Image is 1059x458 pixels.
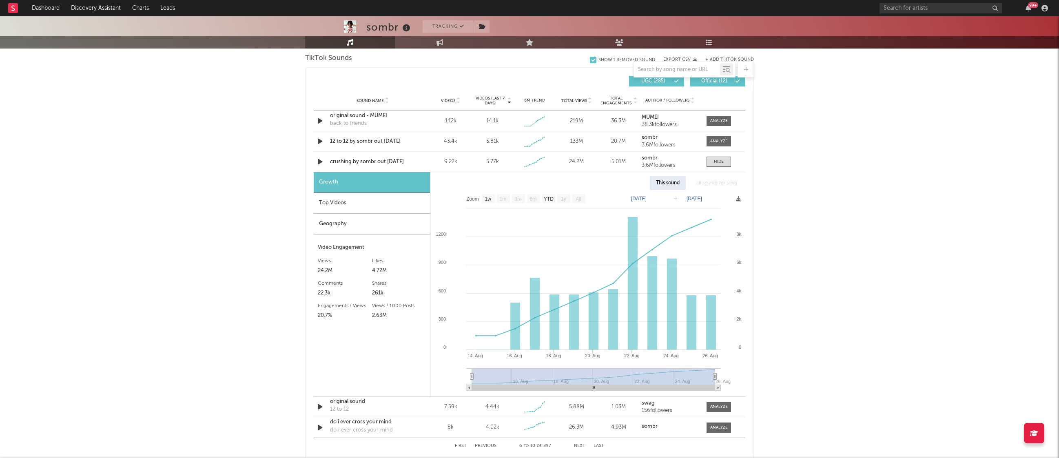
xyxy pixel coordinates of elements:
button: Official(12) [690,76,745,86]
text: 4k [736,288,741,293]
text: 1200 [436,232,446,237]
div: Video Engagement [318,243,426,252]
text: 26. Aug [702,353,718,358]
div: 4.02k [486,423,499,431]
text: [DATE] [631,196,647,201]
text: 900 [439,260,446,265]
div: 6M Trend [516,97,554,104]
div: 4.93M [600,423,638,431]
div: 20.7% [318,311,372,321]
div: 14.1k [486,117,498,125]
div: 12 to 12 by sombr out [DATE] [330,137,415,146]
div: 43.4k [432,137,470,146]
div: 156 followers [642,408,698,414]
text: 1m [500,196,507,202]
text: 6m [530,196,537,202]
div: 6 10 297 [513,441,558,451]
a: crushing by sombr out [DATE] [330,158,415,166]
text: 22. Aug [624,353,639,358]
a: MUMEI [642,115,698,120]
div: do i ever cross your mind [330,426,393,434]
div: 1.03M [600,403,638,411]
text: 600 [439,288,446,293]
text: 6k [736,260,741,265]
button: 99+ [1026,5,1031,11]
button: + Add TikTok Sound [697,58,754,62]
div: 12 to 12 [330,405,349,414]
div: Views [318,256,372,266]
div: 26.3M [558,423,596,431]
div: sombr [366,20,412,34]
text: 26. Aug [716,379,731,384]
div: Likes [372,256,426,266]
a: sombr [642,135,698,141]
text: 1y [561,196,566,202]
strong: swag [642,400,655,406]
button: Previous [475,444,496,448]
div: Geography [314,214,430,235]
div: 24.2M [318,266,372,276]
button: First [455,444,467,448]
span: Total Engagements [600,96,633,106]
button: Last [594,444,604,448]
div: Show 1 Removed Sound [598,58,655,63]
div: 8k [432,423,470,431]
text: → [673,196,678,201]
text: 8k [736,232,741,237]
span: to [524,444,529,448]
div: Growth [314,172,430,193]
text: 1w [485,196,492,202]
text: 2k [736,316,741,321]
div: 36.3M [600,117,638,125]
div: original sound - MUMEI [330,112,415,120]
button: Export CSV [663,57,697,62]
div: 5.01M [600,158,638,166]
div: 219M [558,117,596,125]
div: 9.22k [432,158,470,166]
text: 18. Aug [546,353,561,358]
div: 5.81k [486,137,499,146]
a: do i ever cross your mind [330,418,415,426]
span: TikTok Sounds [305,53,352,63]
text: 14. Aug [467,353,483,358]
div: Views / 1000 Posts [372,301,426,311]
div: Top Videos [314,193,430,214]
div: This sound [650,176,686,190]
div: 24.2M [558,158,596,166]
span: of [537,444,542,448]
div: 7.59k [432,403,470,411]
span: Total Views [561,98,587,103]
strong: MUMEI [642,115,659,120]
div: All sounds for song [690,176,743,190]
div: 22.3k [318,288,372,298]
div: 4.44k [485,403,499,411]
div: 133M [558,137,596,146]
div: 3.6M followers [642,142,698,148]
text: 0 [739,345,741,350]
span: Author / Followers [645,98,689,103]
div: Shares [372,279,426,288]
a: swag [642,400,698,406]
div: back to friends [330,119,367,128]
input: Search by song name or URL [634,66,720,73]
div: 5.77k [486,158,499,166]
span: Videos [441,98,455,103]
span: Sound Name [357,98,384,103]
button: Next [574,444,585,448]
text: YTD [544,196,554,202]
div: Comments [318,279,372,288]
a: original sound [330,398,415,406]
button: UGC(285) [629,76,684,86]
div: 20.7M [600,137,638,146]
div: 4.72M [372,266,426,276]
div: 3.6M followers [642,163,698,168]
span: UGC ( 285 ) [634,79,672,84]
text: 0 [443,345,446,350]
span: Videos (last 7 days) [474,96,507,106]
div: 5.88M [558,403,596,411]
div: Engagements / Views [318,301,372,311]
div: 261k [372,288,426,298]
strong: sombr [642,424,658,429]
